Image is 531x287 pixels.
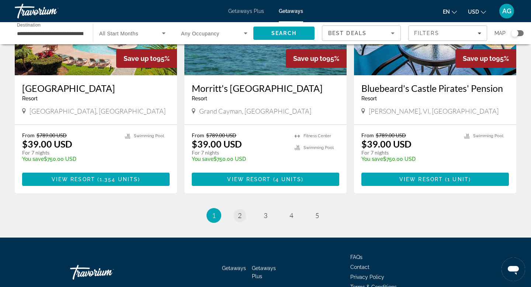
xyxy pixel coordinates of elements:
span: Best Deals [328,30,367,36]
a: Getaways [279,8,303,14]
a: Contact [350,264,369,270]
span: Resort [361,96,377,101]
span: ( ) [443,176,471,182]
span: $789.00 USD [206,132,236,138]
span: $789.00 USD [37,132,67,138]
span: en [443,9,450,15]
span: You save [22,156,44,162]
a: [GEOGRAPHIC_DATA] [22,83,170,94]
span: 1,354 units [100,176,138,182]
span: Save up to [293,55,326,62]
button: Filters [408,25,487,41]
button: View Resort(1,354 units) [22,173,170,186]
span: All Start Months [99,31,138,37]
span: Fitness Center [303,134,331,138]
span: 1 [212,211,216,219]
span: Save up to [124,55,157,62]
a: Travorium [15,1,88,21]
a: FAQs [350,254,362,260]
p: For 7 nights [22,149,118,156]
mat-select: Sort by [328,29,395,38]
span: Resort [22,96,38,101]
p: For 7 nights [192,149,287,156]
a: Bluebeard's Castle Pirates' Pension [361,83,509,94]
p: $39.00 USD [22,138,72,149]
span: Search [271,30,296,36]
span: View Resort [227,176,271,182]
span: [GEOGRAPHIC_DATA], [GEOGRAPHIC_DATA] [29,107,166,115]
a: Privacy Policy [350,274,384,280]
span: Swimming Pool [473,134,503,138]
span: View Resort [399,176,443,182]
p: $750.00 USD [192,156,287,162]
span: ( ) [95,176,140,182]
a: Go Home [70,261,144,283]
span: Filters [414,30,439,36]
p: $750.00 USD [22,156,118,162]
span: 3 [264,211,267,219]
span: Destination [17,23,41,27]
button: View Resort(1 unit) [361,173,509,186]
a: Getaways Plus [228,8,264,14]
button: User Menu [497,3,516,19]
button: Change language [443,6,457,17]
p: $39.00 USD [192,138,242,149]
button: View Resort(4 units) [192,173,339,186]
span: ( ) [271,176,304,182]
span: Resort [192,96,207,101]
span: Grand Cayman, [GEOGRAPHIC_DATA] [199,107,311,115]
div: 95% [455,49,516,68]
a: Getaways [222,265,246,271]
span: 4 [289,211,293,219]
nav: Pagination [15,208,516,223]
span: 1 unit [447,176,469,182]
span: You save [361,156,383,162]
a: Morritt's [GEOGRAPHIC_DATA] [192,83,339,94]
button: Search [253,27,315,40]
span: From [361,132,374,138]
span: USD [468,9,479,15]
p: $39.00 USD [361,138,412,149]
div: 95% [286,49,347,68]
span: 4 units [275,176,302,182]
p: For 7 nights [361,149,457,156]
span: [PERSON_NAME], VI, [GEOGRAPHIC_DATA] [369,107,499,115]
span: View Resort [52,176,95,182]
input: Select destination [17,29,83,38]
span: 2 [238,211,242,219]
span: You save [192,156,214,162]
span: From [22,132,35,138]
span: From [192,132,204,138]
iframe: Button to launch messaging window [502,257,525,281]
span: Map [494,28,506,38]
button: Change currency [468,6,486,17]
p: $750.00 USD [361,156,457,162]
span: AG [502,7,511,15]
span: Swimming Pool [134,134,164,138]
span: Swimming Pool [303,145,334,150]
span: 5 [315,211,319,219]
span: $789.00 USD [376,132,406,138]
a: Getaways Plus [252,265,276,279]
span: Any Occupancy [181,31,219,37]
span: Save up to [463,55,496,62]
div: 95% [116,49,177,68]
